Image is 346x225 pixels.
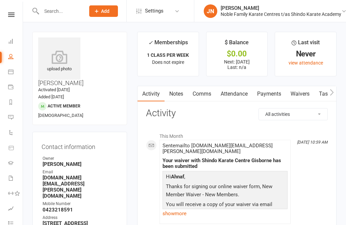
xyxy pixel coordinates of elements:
div: Your waiver with Shindo Karate Centre Gisborne has been submitted [163,158,288,169]
p: Thanks for signing our online waiver form, New Member Waiver - New Members. [164,182,286,200]
button: Add [89,5,118,17]
a: People [8,50,23,65]
a: Tasks [314,86,338,102]
strong: Ahnaf [171,174,184,180]
div: Mobile Number [43,201,118,207]
span: Add [101,8,109,14]
a: view attendance [289,60,323,66]
span: [DEMOGRAPHIC_DATA] [38,113,83,118]
span: Settings [145,3,164,19]
input: Search... [39,6,80,16]
div: Email [43,169,118,175]
a: Waivers [286,86,314,102]
div: Address [43,215,118,221]
a: Payments [252,86,286,102]
div: JN [204,4,217,18]
a: show more [163,209,288,218]
a: Calendar [8,65,23,80]
div: [PERSON_NAME] [221,5,341,11]
span: Does not expire [152,59,184,65]
a: Payments [8,80,23,95]
strong: [DOMAIN_NAME][EMAIL_ADDRESS][PERSON_NAME][DOMAIN_NAME] [43,175,118,199]
div: Noble Family Karate Centres t/as Shindo Karate Academy [221,11,341,17]
a: Comms [188,86,216,102]
a: Dashboard [8,34,23,50]
a: Product Sales [8,141,23,156]
a: Assessments [8,202,23,217]
a: Reports [8,95,23,110]
a: Attendance [216,86,252,102]
time: Activated [DATE] [38,87,70,92]
p: Next: [DATE] Last: n/a [213,59,262,70]
span: Active member [48,104,80,108]
li: This Month [146,129,328,140]
div: upload photo [38,50,80,73]
p: Hi , [164,173,286,182]
div: Owner [43,155,118,162]
span: Sent email to [DOMAIN_NAME][EMAIL_ADDRESS][PERSON_NAME][DOMAIN_NAME] [163,143,273,154]
div: $0.00 [213,50,262,57]
time: Added [DATE] [38,94,64,99]
i: ✓ [148,40,153,46]
a: Activity [138,86,165,102]
h3: [PERSON_NAME] [38,37,121,86]
div: Never [281,50,330,57]
h3: Activity [146,108,328,119]
p: You will receive a copy of your waiver via email within the next few days. [164,200,286,218]
strong: 0423218591 [43,207,118,213]
h3: Contact information [42,141,118,150]
div: Last visit [292,38,320,50]
a: Notes [165,86,188,102]
strong: 1 CLASS PER WEEK [147,52,189,58]
strong: [PERSON_NAME] [43,161,118,167]
div: $ Balance [225,38,249,50]
div: Memberships [148,38,188,51]
i: [DATE] 10:59 AM [297,140,327,145]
